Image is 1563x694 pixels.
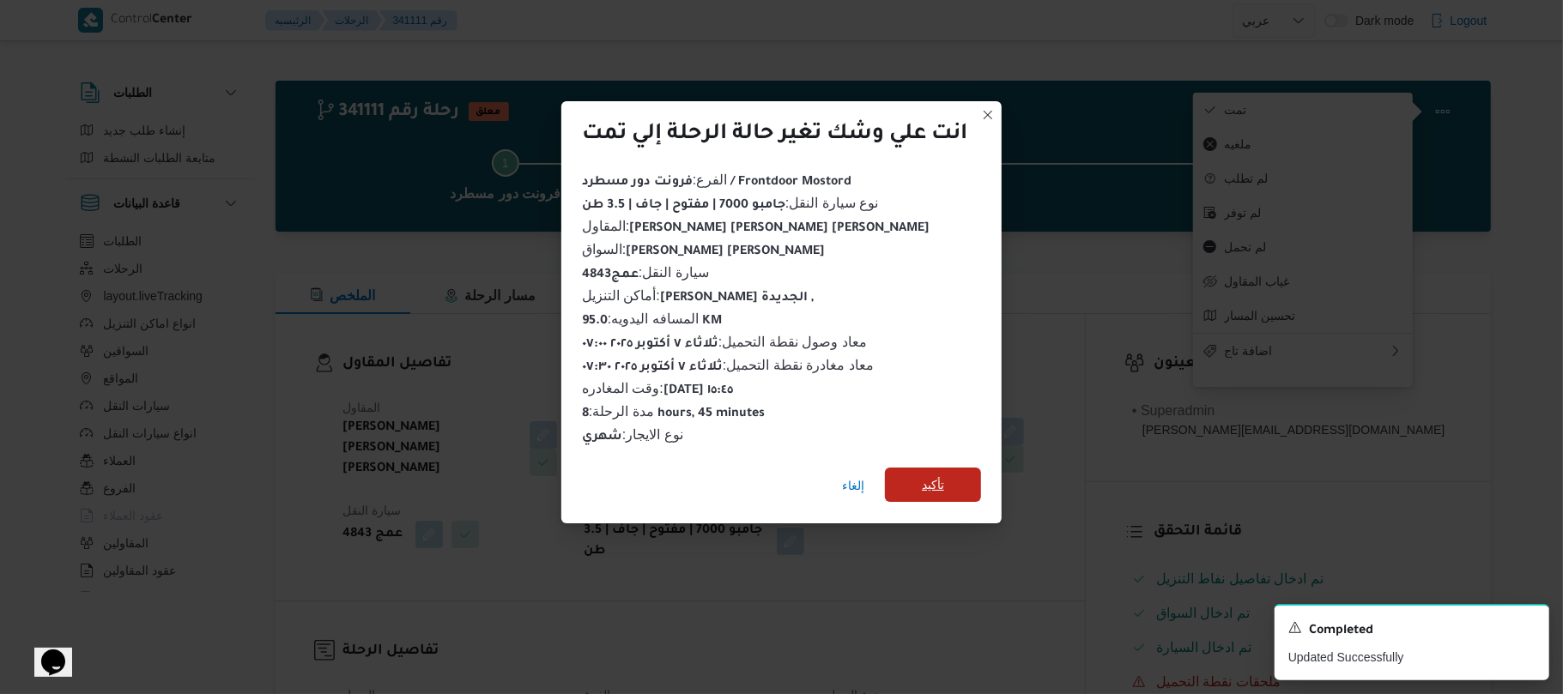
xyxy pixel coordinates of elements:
button: Closes this modal window [978,105,998,125]
span: المسافه اليدويه : [582,311,722,326]
span: تأكيد [922,474,944,495]
b: ثلاثاء ٧ أكتوبر ٢٠٢٥ ٠٧:٣٠ [582,361,723,375]
span: نوع سيارة النقل : [582,196,878,210]
button: تأكيد [885,468,981,502]
span: أماكن التنزيل : [582,288,814,303]
span: نوع الايجار : [582,427,683,442]
span: إلغاء [842,475,864,496]
span: السواق : [582,242,825,256]
button: إلغاء [835,468,871,503]
b: ثلاثاء ٧ أكتوبر ٢٠٢٥ ٠٧:٠٠ [582,338,718,352]
b: [PERSON_NAME] [PERSON_NAME] [626,245,825,259]
b: 8 hours, 45 minutes [582,407,765,421]
div: Notification [1288,619,1536,642]
span: المقاول : [582,219,930,233]
span: سيارة النقل : [582,265,709,280]
span: الفرع : [582,172,851,187]
span: Completed [1309,621,1373,642]
b: جامبو 7000 | مفتوح | جاف | 3.5 طن [582,199,785,213]
b: شهري [582,431,622,444]
b: [PERSON_NAME] الجديدة , [660,292,814,305]
b: [PERSON_NAME] [PERSON_NAME] [PERSON_NAME] [629,222,930,236]
span: معاد مغادرة نقطة التحميل : [582,358,874,372]
b: فرونت دور مسطرد / Frontdoor Mostord [582,176,851,190]
span: وقت المغادره : [582,381,733,395]
div: انت علي وشك تغير حالة الرحلة إلي تمت [582,122,967,149]
span: معاد وصول نقطة التحميل : [582,335,867,349]
span: مدة الرحلة : [582,404,765,419]
p: Updated Successfully [1288,649,1536,667]
b: [DATE] ١٥:٤٥ [663,384,733,398]
iframe: chat widget [17,625,72,677]
b: عمج4843 [582,269,639,282]
b: 95.0 KM [582,315,722,329]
